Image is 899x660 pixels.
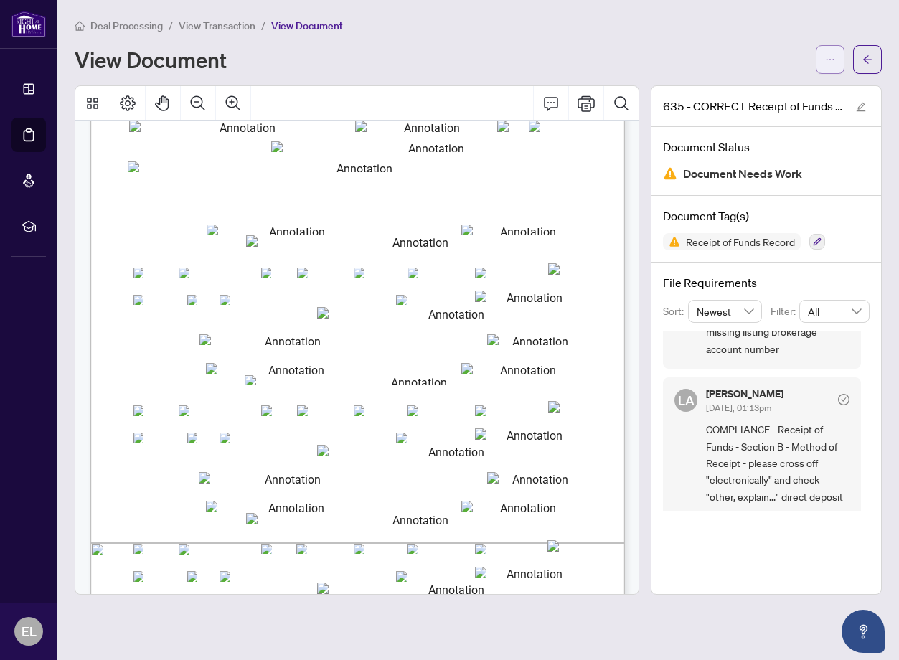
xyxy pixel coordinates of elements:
li: / [169,17,173,34]
span: Document Needs Work [683,164,802,184]
img: logo [11,11,46,37]
h4: Document Status [663,138,870,156]
span: [DATE], 01:13pm [706,402,771,413]
h4: File Requirements [663,274,870,291]
span: COMPLIANCE - Receipt of Funds - Section B - Method of Receipt - please cross off "electronically"... [706,421,849,505]
span: check-circle [838,394,849,405]
span: View Document [271,19,343,32]
h1: View Document [75,48,227,71]
span: home [75,21,85,31]
span: edit [856,102,866,112]
span: Deal Processing [90,19,163,32]
span: ellipsis [825,55,835,65]
span: View Transaction [179,19,255,32]
span: All [808,301,861,322]
span: EL [22,621,37,641]
img: Status Icon [663,233,680,250]
img: Document Status [663,166,677,181]
span: 635 - CORRECT Receipt of Funds Record-5 [PERSON_NAME].pdf [663,98,842,115]
li: / [261,17,265,34]
span: Receipt of Funds Record [680,237,801,247]
h5: [PERSON_NAME] [706,389,783,399]
span: LA [678,390,695,410]
span: Newest [697,301,754,322]
p: Filter: [771,303,799,319]
p: Sort: [663,303,688,319]
span: arrow-left [862,55,872,65]
button: Open asap [842,610,885,653]
h4: Document Tag(s) [663,207,870,225]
